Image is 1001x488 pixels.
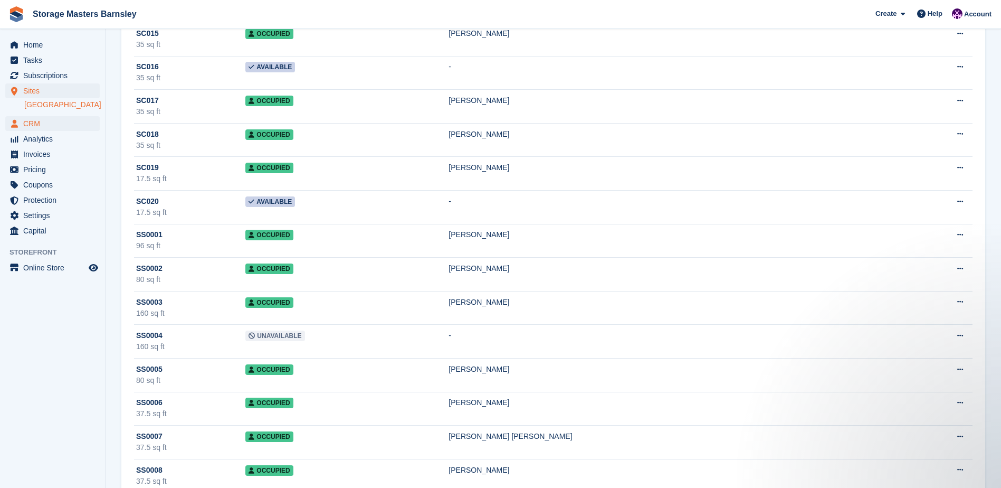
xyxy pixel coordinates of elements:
span: Online Store [23,260,87,275]
div: 17.5 sq ft [136,173,245,184]
a: menu [5,83,100,98]
div: [PERSON_NAME] [449,364,897,375]
span: Storefront [9,247,105,258]
span: SC020 [136,196,159,207]
div: [PERSON_NAME] [449,263,897,274]
span: SC015 [136,28,159,39]
span: Create [875,8,897,19]
div: [PERSON_NAME] [449,465,897,476]
a: menu [5,68,100,83]
span: Occupied [245,96,293,106]
a: menu [5,132,100,146]
a: menu [5,162,100,177]
img: stora-icon-8386f47178a22dfd0bd8f6a31ec36ba5ce8667c1dd55bd0f319d3a0aa187defe.svg [8,6,24,22]
div: 37.5 sq ft [136,408,245,419]
span: SC019 [136,162,159,173]
div: [PERSON_NAME] [449,28,897,39]
div: 80 sq ft [136,375,245,386]
span: Analytics [23,132,87,146]
div: [PERSON_NAME] [449,95,897,106]
td: - [449,190,897,224]
span: Occupied [245,431,293,442]
div: [PERSON_NAME] [PERSON_NAME] [449,431,897,442]
a: menu [5,116,100,131]
td: - [449,325,897,359]
span: Occupied [245,264,293,274]
div: 160 sq ft [136,308,245,319]
span: Invoices [23,147,87,162]
div: 17.5 sq ft [136,207,245,218]
span: Occupied [245,297,293,308]
span: Available [245,62,295,72]
span: SC016 [136,61,159,72]
span: SS0003 [136,297,163,308]
span: Tasks [23,53,87,68]
div: [PERSON_NAME] [449,162,897,173]
span: SC017 [136,95,159,106]
span: Occupied [245,230,293,240]
div: 35 sq ft [136,39,245,50]
span: SS0007 [136,431,163,442]
span: Occupied [245,29,293,39]
span: Sites [23,83,87,98]
span: Pricing [23,162,87,177]
div: 160 sq ft [136,341,245,352]
span: CRM [23,116,87,131]
div: 37.5 sq ft [136,442,245,453]
span: Capital [23,223,87,238]
a: menu [5,37,100,52]
span: SS0006 [136,397,163,408]
span: Occupied [245,364,293,375]
a: menu [5,147,100,162]
span: Protection [23,193,87,208]
a: [GEOGRAPHIC_DATA] [24,100,100,110]
a: menu [5,223,100,238]
div: 37.5 sq ft [136,476,245,487]
span: Occupied [245,163,293,173]
span: SS0002 [136,263,163,274]
span: Occupied [245,465,293,476]
span: Help [928,8,942,19]
img: Louise Masters [952,8,962,19]
span: SS0001 [136,229,163,240]
a: menu [5,177,100,192]
span: Subscriptions [23,68,87,83]
span: Coupons [23,177,87,192]
a: menu [5,53,100,68]
a: menu [5,208,100,223]
div: [PERSON_NAME] [449,129,897,140]
span: SS0008 [136,465,163,476]
span: SS0004 [136,330,163,341]
div: [PERSON_NAME] [449,229,897,240]
a: menu [5,260,100,275]
div: 35 sq ft [136,106,245,117]
span: Occupied [245,129,293,140]
span: SC018 [136,129,159,140]
div: 35 sq ft [136,140,245,151]
div: [PERSON_NAME] [449,397,897,408]
a: menu [5,193,100,208]
a: Preview store [87,261,100,274]
td: - [449,56,897,90]
span: Occupied [245,398,293,408]
span: SS0005 [136,364,163,375]
div: 96 sq ft [136,240,245,251]
a: Storage Masters Barnsley [28,5,141,23]
span: Available [245,196,295,207]
div: 80 sq ft [136,274,245,285]
span: Settings [23,208,87,223]
span: Account [964,9,992,20]
span: Unavailable [245,331,304,341]
span: Home [23,37,87,52]
div: 35 sq ft [136,72,245,83]
div: [PERSON_NAME] [449,297,897,308]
